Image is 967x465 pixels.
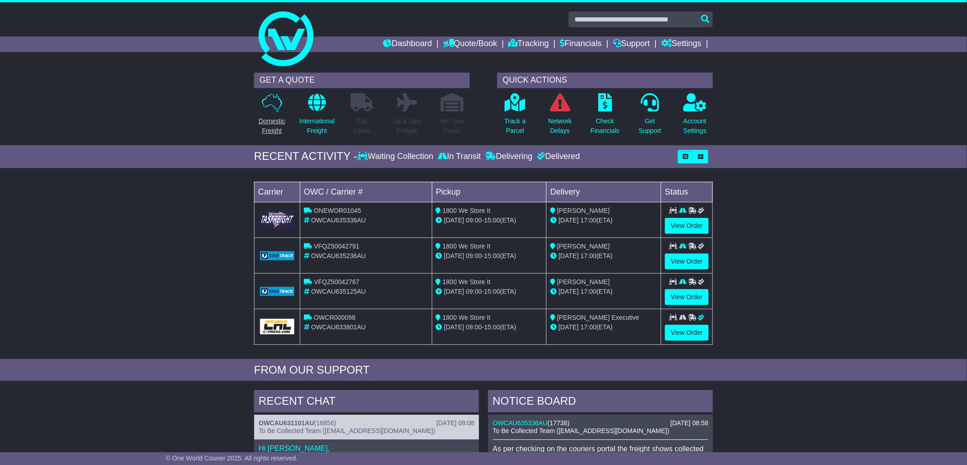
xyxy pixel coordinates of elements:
span: 09:00 [466,323,482,331]
span: [DATE] [558,288,579,295]
p: Air & Sea Freight [393,116,420,136]
span: [DATE] [444,217,464,224]
span: 09:00 [466,252,482,259]
img: GetCarrierServiceLogo [260,319,294,334]
p: Account Settings [684,116,707,136]
p: Full Loads [351,116,373,136]
td: Delivery [547,182,661,202]
div: - (ETA) [436,216,543,225]
span: OWCAU635125AU [311,288,366,295]
a: View Order [665,289,709,305]
span: 1800 We Store It [443,207,491,214]
a: Settings [661,37,701,52]
span: ONEWOR01045 [314,207,361,214]
span: [DATE] [444,288,464,295]
div: (ETA) [550,216,657,225]
div: GET A QUOTE [254,73,470,88]
a: OWCAU635336AU [493,419,547,427]
a: NetworkDelays [548,93,572,141]
div: RECENT CHAT [254,390,479,415]
a: Quote/Book [443,37,497,52]
span: [DATE] [558,252,579,259]
span: VFQZ50042767 [314,278,360,285]
span: 17738 [550,419,568,427]
span: 09:00 [466,288,482,295]
div: In Transit [436,152,483,162]
p: Domestic Freight [259,116,285,136]
p: International Freight [299,116,335,136]
span: [DATE] [558,217,579,224]
a: DomesticFreight [258,93,286,141]
span: 17:00 [580,217,596,224]
div: (ETA) [550,287,657,296]
td: OWC / Carrier # [300,182,432,202]
td: Status [661,182,713,202]
span: [PERSON_NAME] [557,207,610,214]
td: Pickup [432,182,547,202]
p: Network Delays [548,116,572,136]
span: 1800 We Store It [443,278,491,285]
div: FROM OUR SUPPORT [254,364,713,377]
div: - (ETA) [436,322,543,332]
span: OWCR000098 [314,314,356,321]
span: VFQZ50042791 [314,243,360,250]
a: Support [613,37,650,52]
a: View Order [665,254,709,269]
span: 16856 [316,419,334,427]
span: 1800 We Store It [443,243,491,250]
a: GetSupport [638,93,662,141]
p: Get Support [639,116,661,136]
span: [PERSON_NAME] Executive [557,314,639,321]
div: [DATE] 08:08 [436,419,474,427]
div: ( ) [259,419,474,427]
a: Track aParcel [504,93,526,141]
span: To Be Collected Team ([EMAIL_ADDRESS][DOMAIN_NAME]) [493,427,669,434]
span: 15:00 [484,217,500,224]
a: AccountSettings [683,93,707,141]
div: QUICK ACTIONS [497,73,713,88]
span: OWCAU633801AU [311,323,366,331]
a: Tracking [509,37,549,52]
span: [DATE] [558,323,579,331]
span: To Be Collected Team ([EMAIL_ADDRESS][DOMAIN_NAME]) [259,427,435,434]
a: Dashboard [383,37,432,52]
a: OWCAU631101AU [259,419,314,427]
a: View Order [665,218,709,234]
div: RECENT ACTIVITY - [254,150,357,163]
span: 15:00 [484,252,500,259]
div: [DATE] 08:58 [670,419,708,427]
span: [PERSON_NAME] [557,278,610,285]
span: [DATE] [444,323,464,331]
span: 17:00 [580,288,596,295]
span: 15:00 [484,323,500,331]
div: ( ) [493,419,708,427]
span: 15:00 [484,288,500,295]
p: Hi [PERSON_NAME], [259,444,474,453]
p: As per checking on the couriers portal the freight shows collected [DATE] 19/08. -Jewel [493,444,708,462]
img: GetCarrierServiceLogo [260,251,294,260]
div: Delivering [483,152,535,162]
span: OWCAU635236AU [311,252,366,259]
span: 17:00 [580,323,596,331]
span: [PERSON_NAME] [557,243,610,250]
a: View Order [665,325,709,341]
span: 09:00 [466,217,482,224]
p: Track a Parcel [505,116,526,136]
div: Delivered [535,152,580,162]
span: OWCAU635336AU [311,217,366,224]
a: InternationalFreight [299,93,335,141]
span: 1800 We Store It [443,314,491,321]
img: GetCarrierServiceLogo [260,211,294,228]
div: - (ETA) [436,287,543,296]
p: Check Financials [591,116,620,136]
td: Carrier [255,182,300,202]
div: Waiting Collection [357,152,436,162]
div: NOTICE BOARD [488,390,713,415]
div: - (ETA) [436,251,543,261]
a: CheckFinancials [590,93,620,141]
p: Air / Sea Depot [440,116,464,136]
span: [DATE] [444,252,464,259]
img: GetCarrierServiceLogo [260,287,294,296]
span: © One World Courier 2025. All rights reserved. [166,454,298,462]
a: Financials [560,37,602,52]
